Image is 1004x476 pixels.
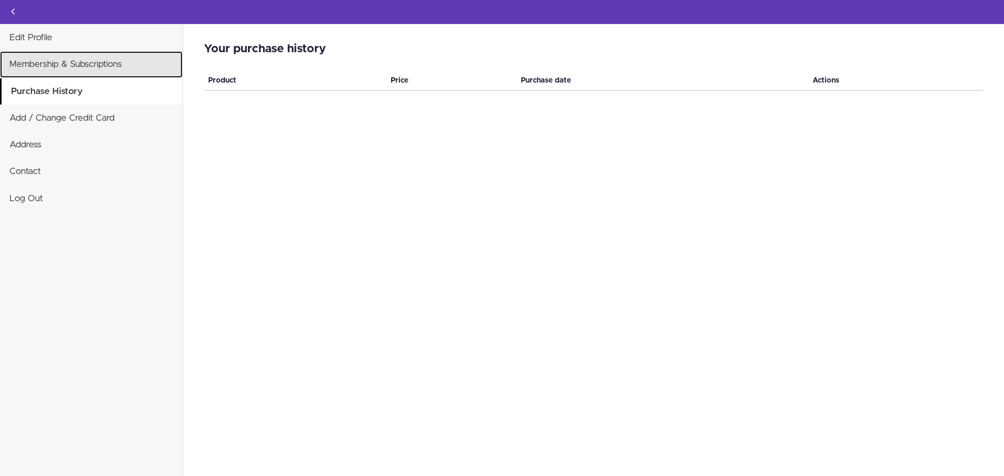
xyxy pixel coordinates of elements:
[204,43,983,55] h2: Your purchase history
[386,71,517,90] th: Price
[2,78,182,105] a: Purchase History
[808,71,983,90] th: Actions
[204,71,386,90] th: Product
[517,71,808,90] th: Purchase date
[7,5,19,18] svg: Back to courses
